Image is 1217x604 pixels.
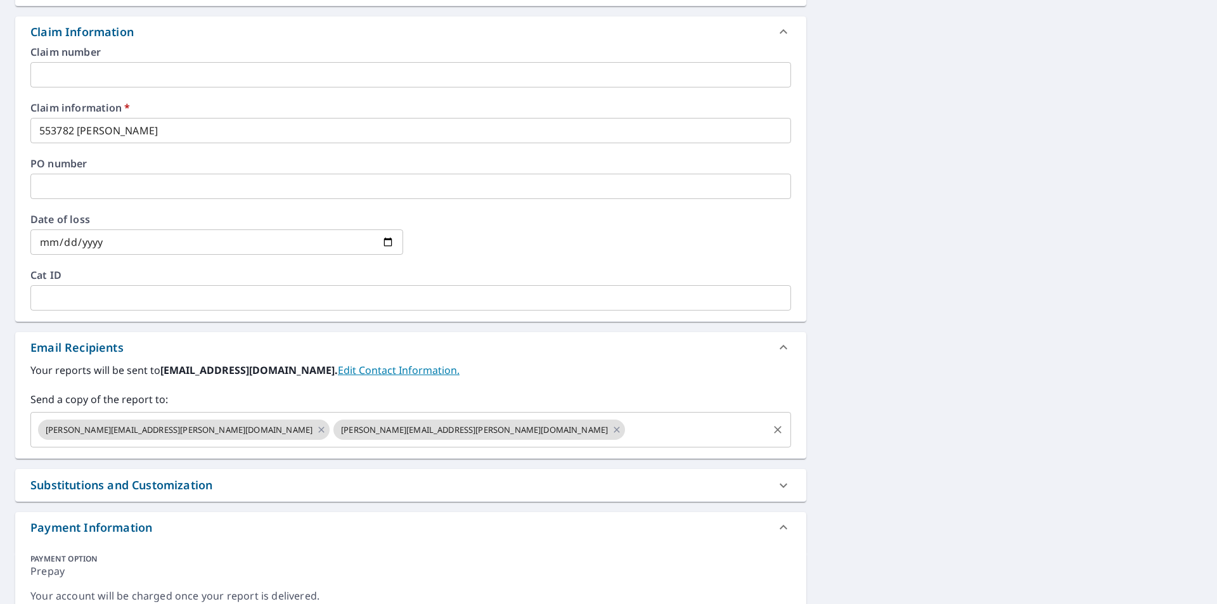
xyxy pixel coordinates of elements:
label: Date of loss [30,214,403,224]
div: [PERSON_NAME][EMAIL_ADDRESS][PERSON_NAME][DOMAIN_NAME] [38,420,330,440]
div: Substitutions and Customization [30,477,212,494]
button: Clear [769,421,787,439]
a: EditContactInfo [338,363,460,377]
div: Email Recipients [15,332,806,363]
div: Your account will be charged once your report is delivered. [30,589,791,603]
div: Email Recipients [30,339,124,356]
div: Prepay [30,564,791,589]
label: Claim information [30,103,791,113]
div: [PERSON_NAME][EMAIL_ADDRESS][PERSON_NAME][DOMAIN_NAME] [333,420,625,440]
div: Claim Information [30,23,134,41]
label: PO number [30,158,791,169]
b: [EMAIL_ADDRESS][DOMAIN_NAME]. [160,363,338,377]
label: Claim number [30,47,791,57]
div: Payment Information [15,512,806,543]
label: Send a copy of the report to: [30,392,791,407]
span: [PERSON_NAME][EMAIL_ADDRESS][PERSON_NAME][DOMAIN_NAME] [38,424,320,436]
span: [PERSON_NAME][EMAIL_ADDRESS][PERSON_NAME][DOMAIN_NAME] [333,424,615,436]
div: Claim Information [15,16,806,47]
div: Substitutions and Customization [15,469,806,501]
div: PAYMENT OPTION [30,553,791,564]
label: Your reports will be sent to [30,363,791,378]
label: Cat ID [30,270,791,280]
div: Payment Information [30,519,152,536]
